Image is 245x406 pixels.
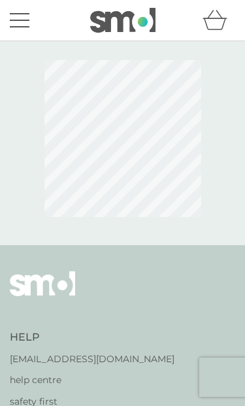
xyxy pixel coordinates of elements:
a: [EMAIL_ADDRESS][DOMAIN_NAME] [10,352,174,366]
h4: Help [10,330,174,345]
img: smol [90,8,155,33]
button: menu [10,8,29,33]
img: smol [10,271,75,316]
a: help centre [10,373,174,387]
div: basket [203,7,235,33]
